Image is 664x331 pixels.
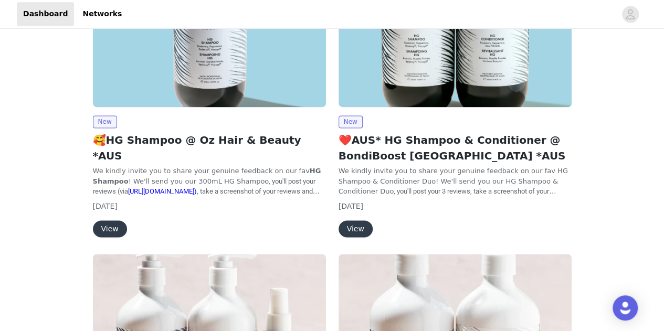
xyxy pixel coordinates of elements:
span: , you'll post your 3 reviews [394,187,470,195]
strong: HG Shampoo [93,167,321,185]
div: Open Intercom Messenger [613,295,638,321]
a: View [339,225,373,233]
p: We kindly invite you to share your genuine feedback on our fav HG Shampoo & Conditioner Duo! We'l... [339,166,572,197]
button: View [93,220,127,237]
span: , take a screenshot of your reviews and upload your screenshots to . It's THAT easy! [93,187,320,206]
h2: ❤️AUS* HG Shampoo & Conditioner @ BondiBoost [GEOGRAPHIC_DATA] *AUS [339,132,572,164]
div: avatar [625,6,635,23]
a: Dashboard [17,2,74,26]
a: Networks [76,2,128,26]
a: [URL][DOMAIN_NAME] [128,187,194,195]
span: New [339,115,363,128]
span: New [93,115,117,128]
span: [DATE] [93,202,118,210]
h2: 🥰HG Shampoo @ Oz Hair & Beauty *AUS [93,132,326,164]
button: View [339,220,373,237]
a: ) [194,187,197,195]
span: [DATE] [339,202,363,210]
p: We kindly invite you to share your genuine feedback on our fav ! We'll send you our 300mL HG Shampoo [93,166,326,197]
a: View [93,225,127,233]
